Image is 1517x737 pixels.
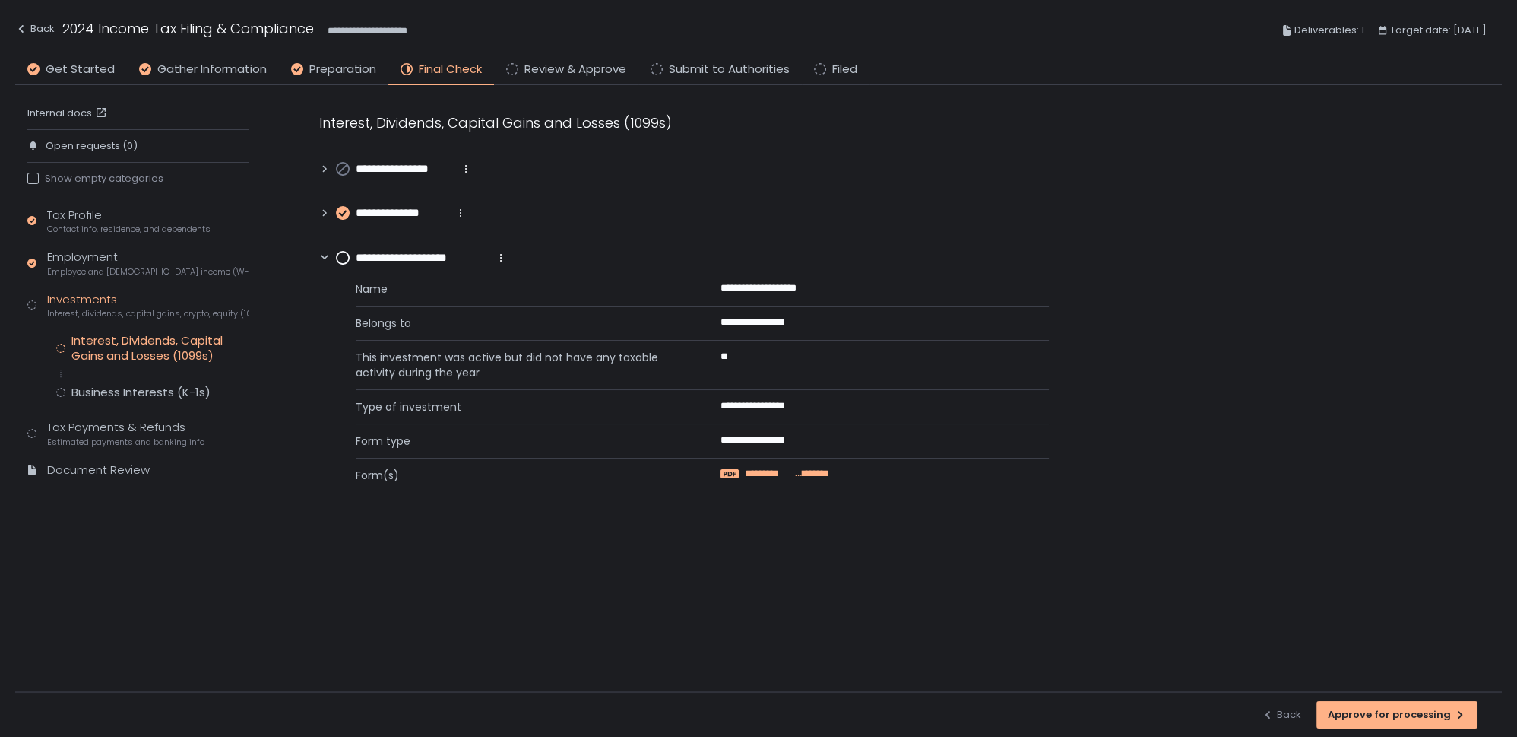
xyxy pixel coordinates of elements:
[157,61,267,78] span: Gather Information
[15,18,55,43] button: Back
[27,106,110,120] a: Internal docs
[832,61,857,78] span: Filed
[15,20,55,38] div: Back
[47,207,211,236] div: Tax Profile
[47,291,249,320] div: Investments
[1262,701,1301,729] button: Back
[669,61,790,78] span: Submit to Authorities
[47,308,249,319] span: Interest, dividends, capital gains, crypto, equity (1099s, K-1s)
[71,385,211,400] div: Business Interests (K-1s)
[309,61,376,78] span: Preparation
[1294,21,1364,40] span: Deliverables: 1
[47,462,150,479] div: Document Review
[46,139,138,153] span: Open requests (0)
[46,61,115,78] span: Get Started
[47,419,204,448] div: Tax Payments & Refunds
[356,468,684,483] span: Form(s)
[319,113,1049,133] div: Interest, Dividends, Capital Gains and Losses (1099s)
[356,281,684,297] span: Name
[1316,701,1477,729] button: Approve for processing
[62,18,314,39] h1: 2024 Income Tax Filing & Compliance
[71,333,249,364] div: Interest, Dividends, Capital Gains and Losses (1099s)
[1262,708,1301,722] div: Back
[1390,21,1487,40] span: Target date: [DATE]
[47,224,211,235] span: Contact info, residence, and dependents
[356,399,684,415] span: Type of investment
[47,249,249,278] div: Employment
[356,434,684,449] span: Form type
[356,316,684,331] span: Belongs to
[419,61,482,78] span: Final Check
[356,350,684,380] span: This investment was active but did not have any taxable activity during the year
[524,61,626,78] span: Review & Approve
[47,437,204,448] span: Estimated payments and banking info
[47,266,249,278] span: Employee and [DEMOGRAPHIC_DATA] income (W-2s)
[1328,708,1466,722] div: Approve for processing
